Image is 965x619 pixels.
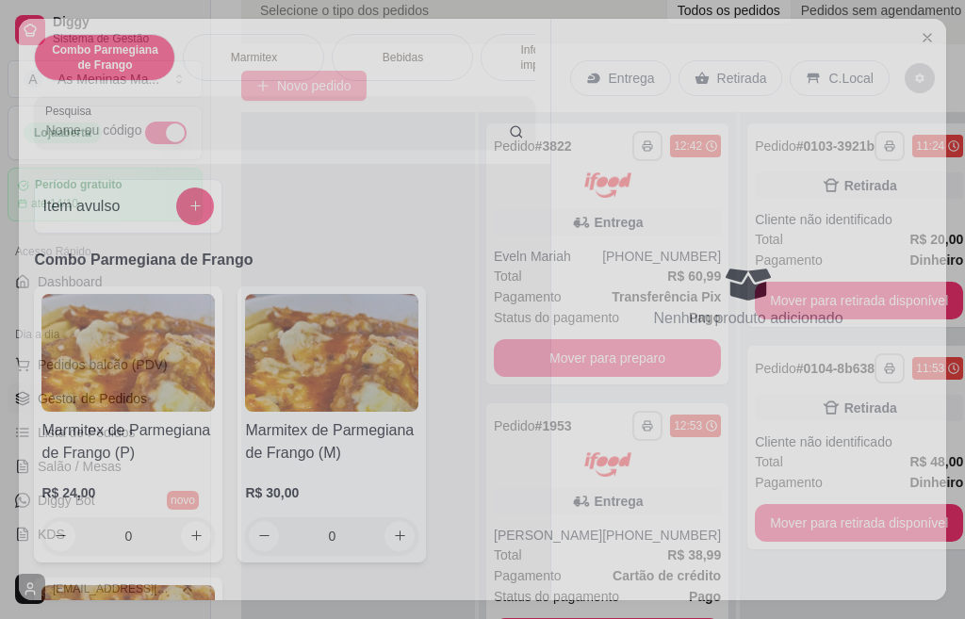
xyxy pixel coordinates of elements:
[609,69,655,88] p: Entrega
[34,249,534,271] p: Combo Parmegiana de Frango
[50,42,159,73] p: Combo Parmegiana de Frango
[45,121,509,139] input: Pesquisa
[245,483,418,502] p: R$ 30,00
[231,50,277,65] p: Marmitex
[245,294,418,412] img: product-image
[497,42,606,73] p: Informações importantes!
[41,294,215,412] img: product-image
[717,69,767,88] p: Retirada
[176,187,214,225] button: add-separate-item
[245,419,418,464] h4: Marmitex de Parmegiana de Frango (M)
[41,419,215,464] h4: Marmitex de Parmegiana de Frango (P)
[41,483,215,502] p: R$ 24,00
[654,307,843,330] p: Nenhum produto adicionado
[912,23,942,53] button: Close
[828,69,873,88] p: C.Local
[45,103,98,119] label: Pesquisa
[383,50,423,65] p: Bebidas
[905,63,935,93] button: decrease-product-quantity
[42,195,120,218] h4: Item avulso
